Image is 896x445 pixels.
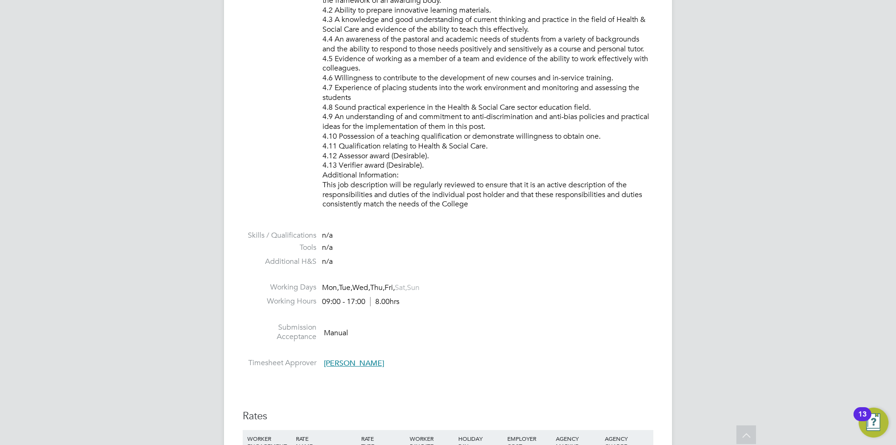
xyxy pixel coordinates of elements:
span: n/a [322,243,333,252]
span: Wed, [352,283,370,292]
span: Manual [324,328,348,337]
span: [PERSON_NAME] [324,359,384,368]
span: Tue, [339,283,352,292]
span: Sun [407,283,420,292]
span: n/a [322,231,333,240]
label: Working Days [243,283,316,292]
h3: Rates [243,410,653,423]
button: Open Resource Center, 13 new notifications [859,408,889,438]
span: Mon, [322,283,339,292]
label: Skills / Qualifications [243,231,316,240]
label: Working Hours [243,297,316,306]
div: 09:00 - 17:00 [322,297,399,307]
span: 8.00hrs [370,297,399,306]
label: Timesheet Approver [243,358,316,368]
span: Fri, [385,283,395,292]
span: Thu, [370,283,385,292]
span: Sat, [395,283,407,292]
label: Tools [243,243,316,253]
div: 13 [858,414,867,426]
label: Additional H&S [243,257,316,267]
span: n/a [322,257,333,266]
label: Submission Acceptance [243,323,316,342]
